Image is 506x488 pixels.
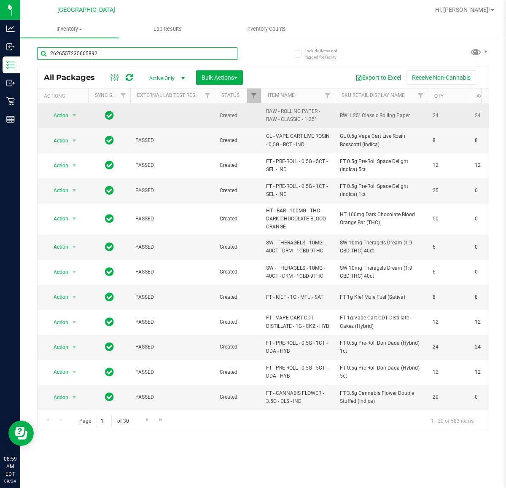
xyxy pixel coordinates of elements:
[137,92,203,98] a: External Lab Test Result
[46,185,69,196] span: Action
[220,137,256,145] span: Created
[46,366,69,378] span: Action
[340,158,423,174] span: FT 0.5g Pre-Roll Space Delight (Indica) 5ct
[266,207,330,231] span: HT - BAR - 100MG - THC - DARK CHOCOLATE BLOOD ORANGE
[266,264,330,280] span: SW - THERAGELS - 10MG - 40CT - DRM - 1CBD-9THC
[220,268,256,276] span: Created
[105,391,114,403] span: In Sync
[135,368,210,376] span: PASSED
[105,291,114,303] span: In Sync
[305,48,347,60] span: Include items not tagged for facility
[433,137,465,145] span: 8
[424,415,480,427] span: 1 - 20 of 583 items
[340,389,423,405] span: FT 3.5g Cannabis Flower Double Stuffed (Indica)
[69,110,80,121] span: select
[46,241,69,253] span: Action
[4,478,16,484] p: 09/24
[105,266,114,278] span: In Sync
[266,314,330,330] span: FT - VAPE CART CDT DISTILLATE - 1G - CKZ - HYB
[155,415,167,426] a: Go to the last page
[342,92,405,98] a: Sku Retail Display Name
[235,25,297,33] span: Inventory Counts
[220,112,256,120] span: Created
[340,132,423,148] span: GL 0.5g Vape Cart Live Rosin Bosscotti (Indica)
[433,368,465,376] span: 12
[46,341,69,353] span: Action
[105,159,114,171] span: In Sync
[220,368,256,376] span: Created
[6,97,15,105] inline-svg: Retail
[135,318,210,326] span: PASSED
[217,20,315,38] a: Inventory Counts
[72,415,136,428] span: Page of 30
[135,137,210,145] span: PASSED
[434,93,444,99] a: Qty
[268,92,295,98] a: Item Name
[69,341,80,353] span: select
[69,366,80,378] span: select
[340,211,423,227] span: HT 100mg Dark Chocolate Blood Orange Bar (THC)
[433,187,465,195] span: 25
[69,185,80,196] span: select
[220,318,256,326] span: Created
[6,115,15,123] inline-svg: Reports
[433,393,465,401] span: 20
[69,291,80,303] span: select
[4,455,16,478] p: 08:59 AM EDT
[340,293,423,301] span: FT 1g Kief Mule Fuel (Sativa)
[220,243,256,251] span: Created
[69,316,80,328] span: select
[105,341,114,353] span: In Sync
[6,61,15,69] inline-svg: Inventory
[105,316,114,328] span: In Sync
[142,25,193,33] span: Lab Results
[69,241,80,253] span: select
[37,47,237,60] input: Search Package ID, Item Name, SKU, Lot or Part Number...
[433,318,465,326] span: 12
[266,389,330,405] span: FT - CANNABIS FLOWER - 3.5G - DLS - IND
[201,88,215,103] a: Filter
[116,88,130,103] a: Filter
[221,92,240,98] a: Status
[46,160,69,172] span: Action
[44,73,103,82] span: All Packages
[220,215,256,223] span: Created
[266,158,330,174] span: FT - PRE-ROLL - 0.5G - 5CT - SEL - IND
[196,70,243,85] button: Bulk Actions
[340,239,423,255] span: SW 10mg Theragels Dream (1:9 CBD:THC) 40ct
[433,215,465,223] span: 50
[266,364,330,380] span: FT - PRE-ROLL - 0.5G - 5CT - DDA - HYB
[433,243,465,251] span: 6
[46,316,69,328] span: Action
[97,415,112,428] input: 1
[8,421,34,446] iframe: Resource center
[406,70,476,85] button: Receive Non-Cannabis
[220,393,256,401] span: Created
[321,88,335,103] a: Filter
[105,366,114,378] span: In Sync
[6,79,15,87] inline-svg: Outbound
[46,213,69,225] span: Action
[266,339,330,355] span: FT - PRE-ROLL - 0.5G - 1CT - DDA - HYB
[135,393,210,401] span: PASSED
[69,213,80,225] span: select
[476,93,502,99] a: Available
[46,266,69,278] span: Action
[340,339,423,355] span: FT 0.5g Pre-Roll Don Dada (Hybrid) 1ct
[46,135,69,147] span: Action
[433,293,465,301] span: 8
[340,264,423,280] span: SW 10mg Theragels Dream (1:9 CBD:THC) 40ct
[46,291,69,303] span: Action
[69,135,80,147] span: select
[266,293,330,301] span: FT - KIEF - 1G - MFU - SAT
[135,268,210,276] span: PASSED
[414,88,428,103] a: Filter
[6,43,15,51] inline-svg: Inbound
[202,74,237,81] span: Bulk Actions
[266,132,330,148] span: GL - VAPE CART LIVE ROSIN - 0.5G - BCT - IND
[220,293,256,301] span: Created
[135,187,210,195] span: PASSED
[118,20,217,38] a: Lab Results
[350,70,406,85] button: Export to Excel
[105,110,114,121] span: In Sync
